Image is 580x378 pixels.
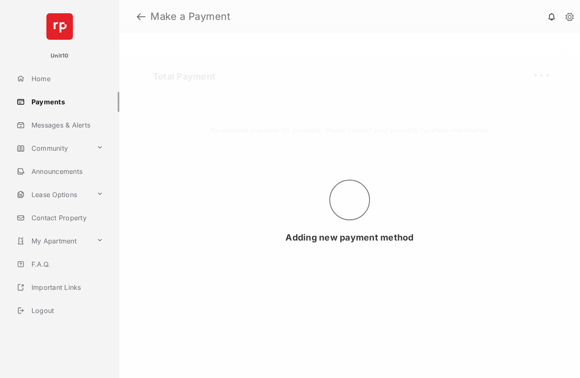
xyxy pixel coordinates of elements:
[13,69,119,89] a: Home
[13,161,119,181] a: Announcements
[51,52,69,60] p: Unit10
[150,12,230,22] strong: Make a Payment
[285,232,413,243] span: Adding new payment method
[13,92,119,112] a: Payments
[13,277,106,297] a: Important Links
[13,115,119,135] a: Messages & Alerts
[13,138,93,158] a: Community
[13,301,119,320] a: Logout
[13,231,93,251] a: My Apartment
[46,13,73,40] img: svg+xml;base64,PHN2ZyB4bWxucz0iaHR0cDovL3d3dy53My5vcmcvMjAwMC9zdmciIHdpZHRoPSI2NCIgaGVpZ2h0PSI2NC...
[13,254,119,274] a: F.A.Q.
[13,185,93,205] a: Lease Options
[13,208,119,228] a: Contact Property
